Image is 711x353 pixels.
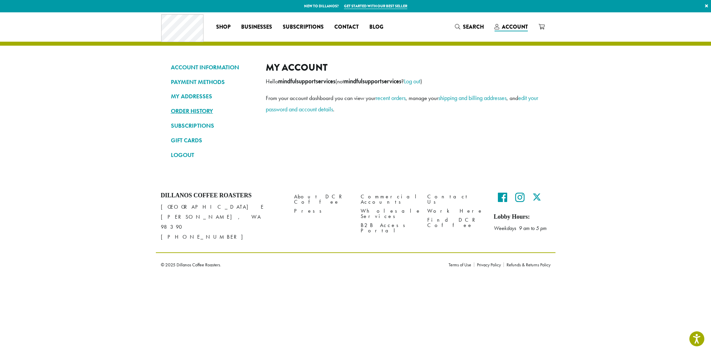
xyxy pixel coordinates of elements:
[361,207,417,221] a: Wholesale Services
[494,213,550,221] h5: Lobby Hours:
[376,94,406,102] a: recent orders
[344,3,407,9] a: Get started with our best seller
[369,23,383,31] span: Blog
[266,76,540,87] p: Hello (not ? )
[450,21,489,32] a: Search
[502,23,528,31] span: Account
[278,78,335,85] strong: mindfulsupportservices
[463,23,484,31] span: Search
[216,23,230,31] span: Shop
[171,135,256,146] a: GIFT CARDS
[427,216,484,230] a: Find DCR Coffee
[161,192,284,199] h4: Dillanos Coffee Roasters
[266,92,540,115] p: From your account dashboard you can view your , manage your , and .
[294,207,351,216] a: Press
[171,62,256,73] a: ACCOUNT INFORMATION
[344,78,401,85] strong: mindfulsupportservices
[171,149,256,161] a: LOGOUT
[161,202,284,242] p: [GEOGRAPHIC_DATA] E [PERSON_NAME], WA 98390 [PHONE_NUMBER]
[211,22,236,32] a: Shop
[161,262,439,267] p: © 2025 Dillanos Coffee Roasters.
[474,262,504,267] a: Privacy Policy
[427,192,484,206] a: Contact Us
[171,120,256,131] a: SUBSCRIPTIONS
[266,62,540,73] h2: My account
[266,94,538,113] a: edit your password and account details
[361,221,417,235] a: B2B Access Portal
[427,207,484,216] a: Work Here
[294,192,351,206] a: About DCR Coffee
[404,77,420,85] a: Log out
[171,76,256,88] a: PAYMENT METHODS
[283,23,324,31] span: Subscriptions
[449,262,474,267] a: Terms of Use
[241,23,272,31] span: Businesses
[171,91,256,102] a: MY ADDRESSES
[438,94,507,102] a: shipping and billing addresses
[494,225,546,232] em: Weekdays 9 am to 5 pm
[504,262,550,267] a: Refunds & Returns Policy
[171,105,256,117] a: ORDER HISTORY
[334,23,359,31] span: Contact
[171,62,256,166] nav: Account pages
[361,192,417,206] a: Commercial Accounts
